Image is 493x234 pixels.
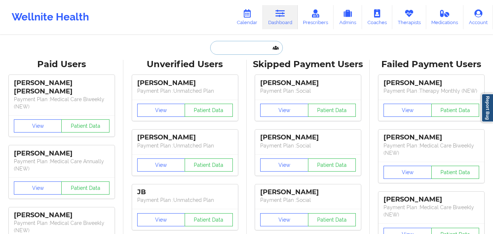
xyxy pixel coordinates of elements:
p: Payment Plan : Medical Care Annually (NEW) [14,158,109,172]
div: JB [137,188,233,196]
a: Dashboard [263,5,298,29]
div: [PERSON_NAME] [384,133,479,142]
button: View [384,166,432,179]
div: Failed Payment Users [375,59,488,70]
p: Payment Plan : Medical Care Biweekly (NEW) [384,142,479,157]
p: Payment Plan : Medical Care Biweekly (NEW) [14,219,109,234]
p: Payment Plan : Social [260,87,356,95]
div: [PERSON_NAME] [14,211,109,219]
button: View [260,104,308,117]
div: [PERSON_NAME] [137,79,233,87]
div: Unverified Users [128,59,242,70]
button: View [137,158,185,172]
button: Patient Data [185,158,233,172]
a: Prescribers [298,5,334,29]
div: Skipped Payment Users [252,59,365,70]
button: View [260,158,308,172]
button: Patient Data [61,119,109,133]
a: Admins [334,5,362,29]
button: Patient Data [185,213,233,226]
button: Patient Data [308,104,356,117]
div: [PERSON_NAME] [14,149,109,158]
button: Patient Data [185,104,233,117]
button: View [14,181,62,195]
button: Patient Data [61,181,109,195]
p: Payment Plan : Therapy Monthly (NEW) [384,87,479,95]
a: Coaches [362,5,392,29]
div: [PERSON_NAME] [260,79,356,87]
div: [PERSON_NAME] [384,195,479,204]
a: Therapists [392,5,426,29]
p: Payment Plan : Unmatched Plan [137,142,233,149]
a: Calendar [231,5,263,29]
a: Medications [426,5,464,29]
div: Paid Users [5,59,118,70]
a: Report Bug [481,93,493,122]
div: [PERSON_NAME] [384,79,479,87]
div: [PERSON_NAME] [PERSON_NAME] [14,79,109,96]
button: View [14,119,62,133]
button: View [384,104,432,117]
button: View [260,213,308,226]
p: Payment Plan : Medical Care Biweekly (NEW) [14,96,109,110]
p: Payment Plan : Unmatched Plan [137,196,233,204]
p: Payment Plan : Social [260,196,356,204]
div: [PERSON_NAME] [137,133,233,142]
button: Patient Data [308,158,356,172]
button: Patient Data [431,166,479,179]
button: Patient Data [431,104,479,117]
p: Payment Plan : Unmatched Plan [137,87,233,95]
button: Patient Data [308,213,356,226]
button: View [137,213,185,226]
div: [PERSON_NAME] [260,133,356,142]
button: View [137,104,185,117]
p: Payment Plan : Social [260,142,356,149]
p: Payment Plan : Medical Care Biweekly (NEW) [384,204,479,218]
a: Account [463,5,493,29]
div: [PERSON_NAME] [260,188,356,196]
